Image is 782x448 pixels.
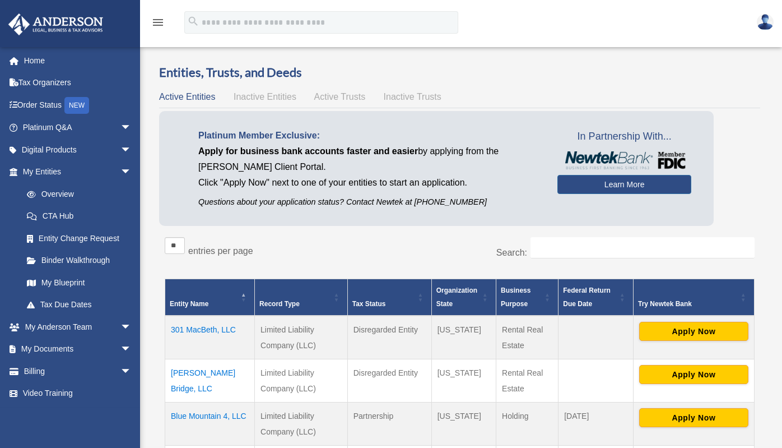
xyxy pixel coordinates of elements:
span: arrow_drop_down [120,138,143,161]
span: Organization State [436,287,477,308]
th: Tax Status: Activate to sort [347,279,431,316]
span: Business Purpose [501,287,530,308]
th: Record Type: Activate to sort [255,279,348,316]
a: My Blueprint [16,271,143,294]
i: search [187,15,199,27]
h3: Entities, Trusts, and Deeds [159,64,760,81]
a: Digital Productsarrow_drop_down [8,138,148,161]
button: Apply Now [639,322,748,341]
a: Learn More [557,175,691,194]
span: Inactive Entities [234,92,296,101]
div: NEW [64,97,89,114]
a: menu [151,20,165,29]
td: Disregarded Entity [347,359,431,402]
td: Limited Liability Company (LLC) [255,316,348,359]
td: Disregarded Entity [347,316,431,359]
td: Rental Real Estate [496,359,558,402]
th: Business Purpose: Activate to sort [496,279,558,316]
th: Federal Return Due Date: Activate to sort [558,279,634,316]
span: arrow_drop_down [120,360,143,383]
td: [US_STATE] [431,359,496,402]
a: Video Training [8,382,148,405]
a: Tax Organizers [8,72,148,94]
td: Holding [496,402,558,445]
td: Rental Real Estate [496,316,558,359]
label: entries per page [188,246,253,256]
span: arrow_drop_down [120,161,143,184]
a: My Entitiesarrow_drop_down [8,161,143,183]
td: [US_STATE] [431,316,496,359]
span: In Partnership With... [557,128,691,146]
span: arrow_drop_down [120,316,143,339]
span: Apply for business bank accounts faster and easier [198,146,418,156]
p: Click "Apply Now" next to one of your entities to start an application. [198,175,541,191]
td: Limited Liability Company (LLC) [255,402,348,445]
span: Active Entities [159,92,215,101]
img: User Pic [757,14,774,30]
a: Tax Due Dates [16,294,143,316]
th: Organization State: Activate to sort [431,279,496,316]
span: arrow_drop_down [120,338,143,361]
label: Search: [496,248,527,257]
img: NewtekBankLogoSM.png [563,151,686,169]
a: Binder Walkthrough [16,250,143,272]
img: Anderson Advisors Platinum Portal [5,13,106,35]
a: Platinum Q&Aarrow_drop_down [8,117,148,139]
p: by applying from the [PERSON_NAME] Client Portal. [198,144,541,175]
a: Home [8,49,148,72]
span: Record Type [259,300,300,308]
div: Try Newtek Bank [638,297,737,311]
td: 301 MacBeth, LLC [165,316,255,359]
td: [DATE] [558,402,634,445]
a: Billingarrow_drop_down [8,360,148,382]
th: Try Newtek Bank : Activate to sort [633,279,754,316]
td: Limited Liability Company (LLC) [255,359,348,402]
button: Apply Now [639,365,748,384]
a: Entity Change Request [16,227,143,250]
a: Overview [16,183,137,205]
td: [PERSON_NAME] Bridge, LLC [165,359,255,402]
span: Tax Status [352,300,386,308]
a: My Anderson Teamarrow_drop_down [8,316,148,338]
p: Platinum Member Exclusive: [198,128,541,144]
a: CTA Hub [16,205,143,228]
span: Active Trusts [314,92,366,101]
i: menu [151,16,165,29]
td: [US_STATE] [431,402,496,445]
span: Inactive Trusts [384,92,441,101]
span: Entity Name [170,300,208,308]
a: Order StatusNEW [8,94,148,117]
p: Questions about your application status? Contact Newtek at [PHONE_NUMBER] [198,195,541,209]
a: My Documentsarrow_drop_down [8,338,148,361]
th: Entity Name: Activate to invert sorting [165,279,255,316]
td: Blue Mountain 4, LLC [165,402,255,445]
button: Apply Now [639,408,748,427]
span: arrow_drop_down [120,117,143,140]
td: Partnership [347,402,431,445]
span: Federal Return Due Date [563,287,611,308]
